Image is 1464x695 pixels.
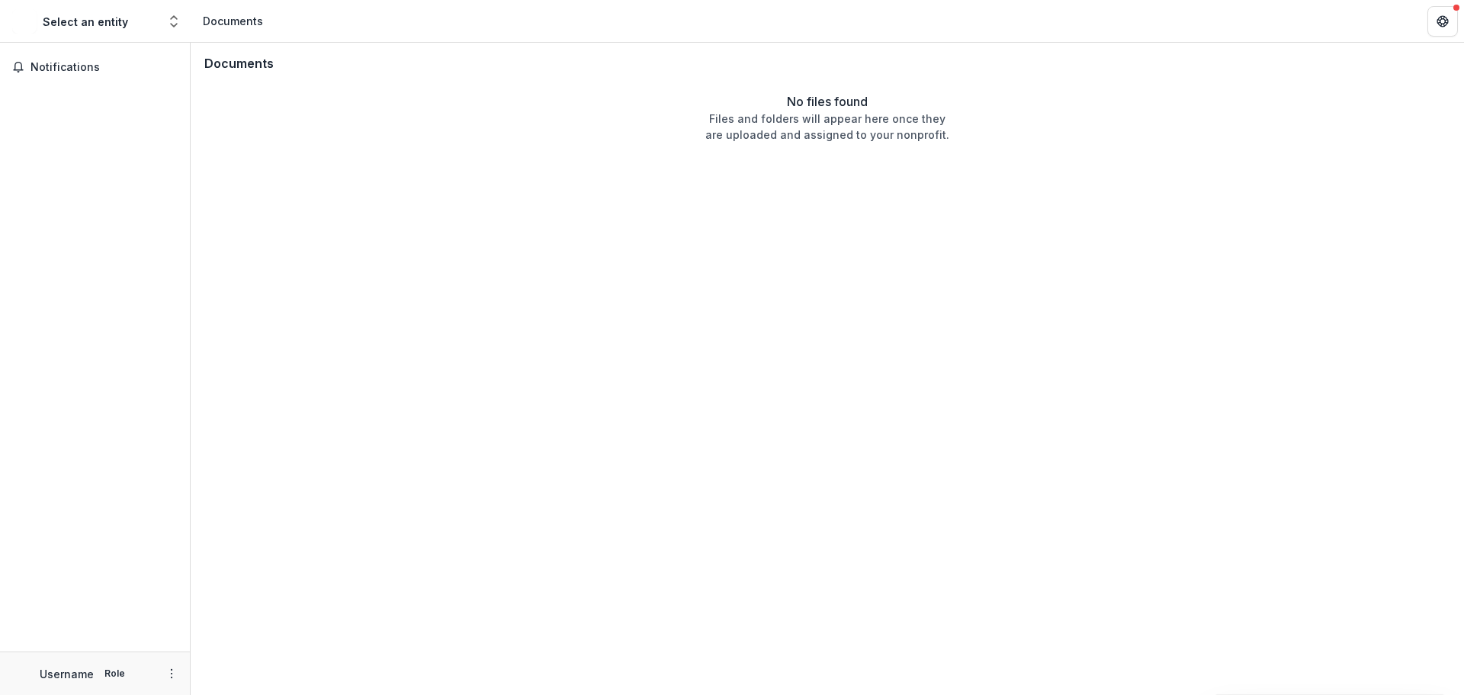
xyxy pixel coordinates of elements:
button: Open entity switcher [163,6,185,37]
h3: Documents [204,56,274,71]
button: Notifications [6,55,184,79]
p: No files found [787,92,868,111]
button: Get Help [1427,6,1458,37]
span: Notifications [30,61,178,74]
div: Documents [203,13,263,29]
button: More [162,664,181,683]
nav: breadcrumb [197,10,269,32]
p: Files and folders will appear here once they are uploaded and assigned to your nonprofit. [705,111,949,143]
p: Username [40,666,94,682]
div: Select an entity [43,14,128,30]
p: Role [100,667,130,681]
